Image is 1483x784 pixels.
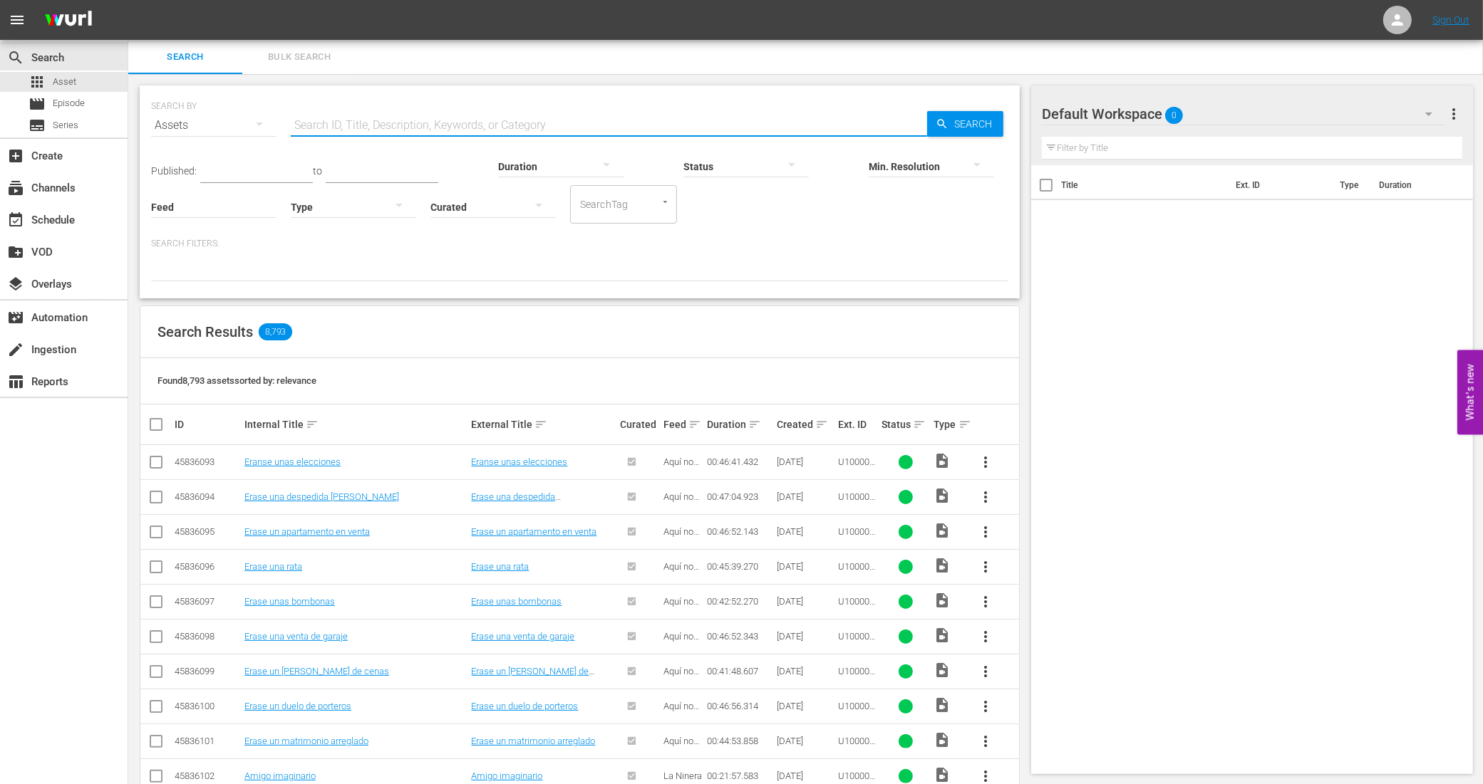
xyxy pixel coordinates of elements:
a: Erase un apartamento en venta [244,526,370,537]
span: more_vert [978,593,995,610]
button: more_vert [969,724,1003,758]
button: more_vert [969,515,1003,549]
span: Published: [151,165,197,177]
span: Aquí no hay quien viva [663,666,702,698]
div: 45836094 [175,491,240,502]
a: Sign Out [1432,14,1469,26]
span: Search [949,111,1003,137]
span: Video [934,662,951,679]
span: U1000022 [838,736,875,757]
span: Create [7,147,24,164]
div: ID [175,419,240,430]
span: U1000014 [838,596,875,617]
div: 00:46:41.432 [707,456,772,467]
span: U1000027 [838,701,875,722]
span: more_vert [978,454,995,471]
span: more_vert [978,523,995,540]
span: 0 [1165,100,1183,130]
th: Duration [1370,165,1456,205]
span: Aquí no hay quien viva [663,596,702,628]
span: sort [815,418,828,431]
span: more_vert [978,663,995,680]
div: [DATE] [777,770,834,781]
span: Aquí no hay quien viva [663,561,702,593]
span: Episode [29,95,46,113]
span: Overlays [7,276,24,293]
button: more_vert [969,585,1003,619]
span: U1000025 [838,526,875,548]
div: 00:41:48.607 [707,666,772,676]
a: Erase un duelo de porteros [244,701,351,711]
a: Erase una despedida [PERSON_NAME] [471,491,561,513]
a: Erase una rata [471,561,529,572]
button: Open [658,195,672,209]
div: [DATE] [777,596,834,607]
div: [DATE] [777,666,834,676]
div: 45836102 [175,770,240,781]
span: U1000030 [838,491,875,513]
a: Erase un matrimonio arreglado [244,736,368,746]
a: Eranse unas elecciones [244,456,341,467]
div: Type [934,416,965,433]
span: sort [913,418,926,431]
span: sort [958,418,971,431]
div: [DATE] [777,631,834,642]
div: 45836096 [175,561,240,572]
span: Found 8,793 assets sorted by: relevance [157,375,316,386]
span: Series [53,118,78,132]
a: Erase una rata [244,561,302,572]
div: [DATE] [777,736,834,746]
a: Erase un [PERSON_NAME] de cenas [471,666,594,687]
span: U1000029 [838,456,875,478]
span: more_vert [978,698,995,715]
div: 45836099 [175,666,240,676]
span: U1000007 [838,561,875,582]
div: Duration [707,416,772,433]
span: Channels [7,179,24,197]
div: Curated [620,419,659,430]
span: Episode [53,96,85,110]
button: Search [927,111,1003,137]
div: [DATE] [777,561,834,572]
div: 45836097 [175,596,240,607]
span: Video [934,592,951,609]
span: U1000023 [838,631,875,652]
th: Ext. ID [1227,165,1331,205]
div: 45836095 [175,526,240,537]
span: sort [306,418,319,431]
span: Video [934,522,951,539]
div: Assets [151,105,277,145]
span: U1000016 [838,666,875,687]
div: [DATE] [777,526,834,537]
span: La Ninera [663,770,702,781]
div: 45836101 [175,736,240,746]
a: Erase una venta de garaje [244,631,348,642]
div: [DATE] [777,491,834,502]
div: External Title [471,416,615,433]
div: 00:45:39.270 [707,561,772,572]
img: ans4CAIJ8jUAAAAAAAAAAAAAAAAAAAAAAAAgQb4GAAAAAAAAAAAAAAAAAAAAAAAAJMjXAAAAAAAAAAAAAAAAAAAAAAAAgAT5G... [34,4,103,37]
div: 00:46:56.314 [707,701,772,711]
button: more_vert [969,620,1003,654]
div: 00:47:04.923 [707,491,772,502]
div: [DATE] [777,456,834,467]
a: Erase una venta de garaje [471,631,574,642]
span: Video [934,731,951,748]
div: 45836098 [175,631,240,642]
span: Search [137,49,234,66]
span: Aquí no hay quien viva [663,701,702,733]
button: more_vert [1445,97,1462,131]
div: Ext. ID [838,419,877,430]
span: Aquí no hay quien viva [663,631,702,663]
span: sort [688,418,701,431]
div: 00:21:57.583 [707,770,772,781]
span: sort [748,418,761,431]
span: sort [534,418,547,431]
span: Automation [7,309,24,326]
span: Schedule [7,211,24,229]
span: 8,793 [259,323,292,340]
span: Aquí no hay quien viva [663,526,702,558]
div: 00:44:53.858 [707,736,772,746]
span: Ingestion [7,341,24,358]
button: more_vert [969,689,1003,723]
